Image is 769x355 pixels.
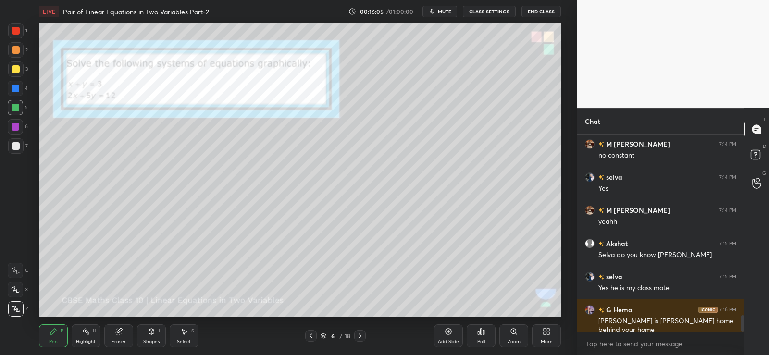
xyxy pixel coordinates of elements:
div: Pen [49,339,58,344]
p: D [763,143,766,150]
div: 7:14 PM [719,208,736,213]
div: [PERSON_NAME] is [PERSON_NAME] home behind your home [598,317,736,335]
img: 66a860d3dd8e4db99cdd8d4768176d32.jpg [585,272,595,282]
h4: Pair of Linear Equations in Two Variables Part-2 [63,7,209,16]
div: Eraser [112,339,126,344]
div: LIVE [39,6,59,17]
div: Yes he is my class mate [598,283,736,293]
div: 7:15 PM [719,274,736,280]
h6: Akshat [604,238,628,248]
div: 1 [8,23,27,38]
button: End Class [521,6,561,17]
div: X [8,282,28,297]
div: 3 [8,61,28,77]
div: / [340,333,343,339]
div: Yes [598,184,736,194]
div: Shapes [143,339,160,344]
img: 8d85f91cdb92465a9d68222f0d9b371b.jpg [585,206,595,215]
img: 8d85f91cdb92465a9d68222f0d9b371b.jpg [585,139,595,149]
img: no-rating-badge.077c3623.svg [598,307,604,313]
img: no-rating-badge.077c3623.svg [598,274,604,280]
p: G [762,170,766,177]
div: P [61,329,63,333]
div: Select [177,339,191,344]
img: default.png [585,239,595,248]
div: H [93,329,96,333]
img: no-rating-badge.077c3623.svg [598,208,604,213]
h6: M [PERSON_NAME] [604,205,670,215]
div: C [8,263,28,278]
span: mute [438,8,451,15]
div: 7:15 PM [719,241,736,246]
div: Poll [477,339,485,344]
p: T [763,116,766,123]
img: no-rating-badge.077c3623.svg [598,142,604,147]
div: More [541,339,553,344]
div: Highlight [76,339,96,344]
div: S [191,329,194,333]
div: Z [8,301,28,317]
img: no-rating-badge.077c3623.svg [598,175,604,180]
div: 6 [328,333,338,339]
img: iconic-dark.1390631f.png [698,307,718,313]
div: grid [577,135,744,332]
img: no-rating-badge.077c3623.svg [598,241,604,246]
div: 5 [8,100,28,115]
div: 6 [8,119,28,135]
div: 18 [345,331,350,340]
h6: G Hema [604,305,633,315]
h6: M [PERSON_NAME] [604,139,670,149]
button: mute [422,6,457,17]
button: CLASS SETTINGS [463,6,516,17]
div: 4 [8,81,28,96]
img: 66a860d3dd8e4db99cdd8d4768176d32.jpg [585,172,595,182]
div: L [159,329,161,333]
h6: selva [604,271,622,282]
div: Zoom [508,339,521,344]
div: no constant [598,151,736,160]
h6: selva [604,172,622,182]
div: 7 [8,138,28,154]
div: 7:16 PM [719,307,736,313]
img: b73bd00e7eef4ad08db9e1fe45857025.jpg [585,305,595,315]
div: 2 [8,42,28,58]
div: Selva do you know [PERSON_NAME] [598,250,736,260]
p: Chat [577,109,608,134]
div: 7:14 PM [719,141,736,147]
div: Add Slide [438,339,459,344]
div: 7:14 PM [719,174,736,180]
div: yeahh [598,217,736,227]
